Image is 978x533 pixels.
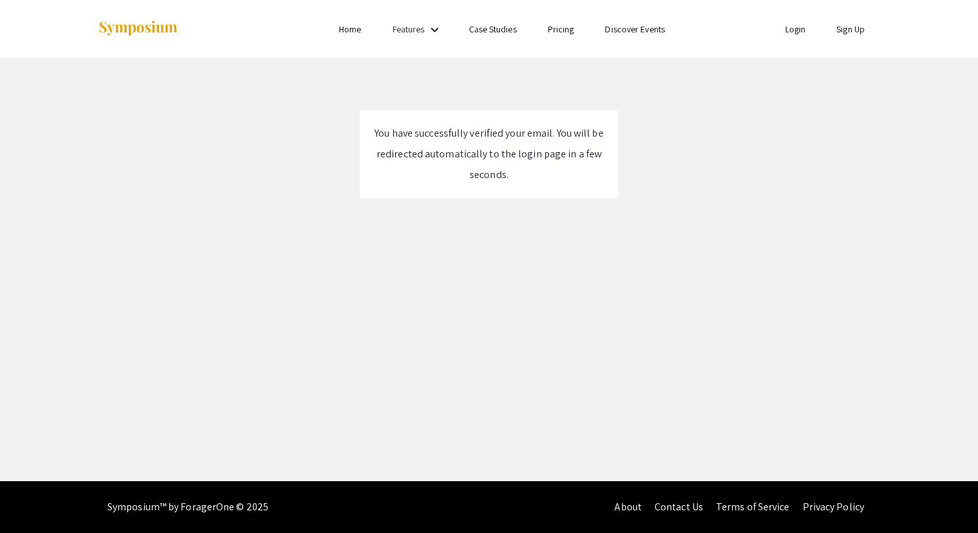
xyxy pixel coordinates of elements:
a: Contact Us [655,500,703,514]
iframe: Chat [10,475,55,523]
a: Login [785,23,806,35]
mat-icon: Expand Features list [427,22,442,38]
a: Terms of Service [716,500,790,514]
a: Case Studies [469,23,517,35]
a: Sign Up [836,23,865,35]
a: Home [339,23,361,35]
a: About [614,500,642,514]
a: Features [393,23,425,35]
a: Privacy Policy [803,500,864,514]
a: Pricing [548,23,574,35]
img: Symposium by ForagerOne [98,20,179,38]
div: You have successfully verified your email. You will be redirected automatically to the login page... [373,123,605,185]
div: Symposium™ by ForagerOne © 2025 [107,481,268,533]
a: Discover Events [605,23,665,35]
